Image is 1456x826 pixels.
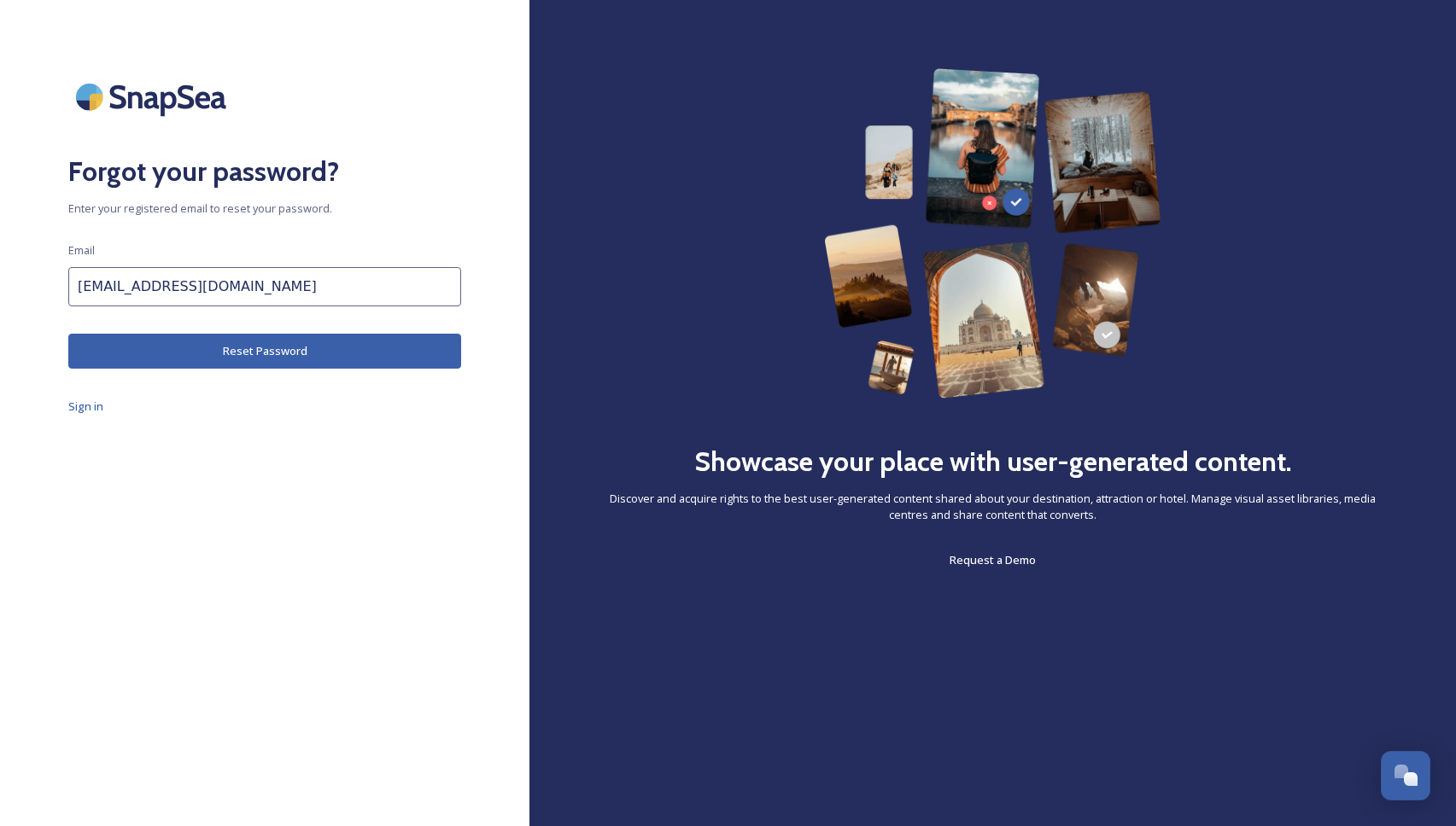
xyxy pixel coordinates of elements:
button: Reset Password [68,334,461,369]
h2: Forgot your password? [68,151,461,192]
a: Sign in [68,396,461,416]
span: Email [68,242,95,259]
span: Discover and acquire rights to the best user-generated content shared about your destination, att... [598,491,1388,523]
a: Request a Demo [950,550,1036,570]
span: Request a Demo [950,552,1036,567]
img: SnapSea Logo [68,68,239,125]
h2: Showcase your place with user-generated content. [694,441,1292,482]
input: john.doe@snapsea.io [68,267,461,306]
span: Enter your registered email to reset your password. [68,201,461,217]
span: Sign in [68,398,103,414]
button: Open Chat [1381,751,1430,800]
img: 63b42ca75bacad526042e722_Group%20154-p-800.png [824,68,1161,398]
